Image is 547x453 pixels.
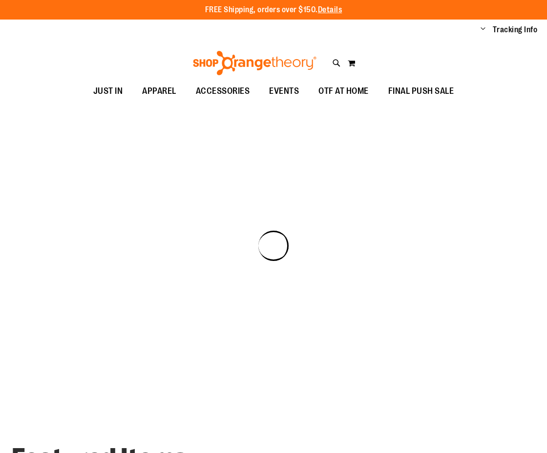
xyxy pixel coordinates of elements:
span: APPAREL [142,80,176,102]
a: JUST IN [84,80,133,103]
a: FINAL PUSH SALE [379,80,464,103]
img: Shop Orangetheory [191,51,318,75]
button: Account menu [481,25,485,35]
a: Details [318,5,342,14]
a: OTF AT HOME [309,80,379,103]
p: FREE Shipping, orders over $150. [205,4,342,16]
a: ACCESSORIES [186,80,260,103]
a: Tracking Info [493,24,538,35]
span: OTF AT HOME [318,80,369,102]
span: EVENTS [269,80,299,102]
a: APPAREL [132,80,186,103]
span: FINAL PUSH SALE [388,80,454,102]
span: ACCESSORIES [196,80,250,102]
span: JUST IN [93,80,123,102]
a: EVENTS [259,80,309,103]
